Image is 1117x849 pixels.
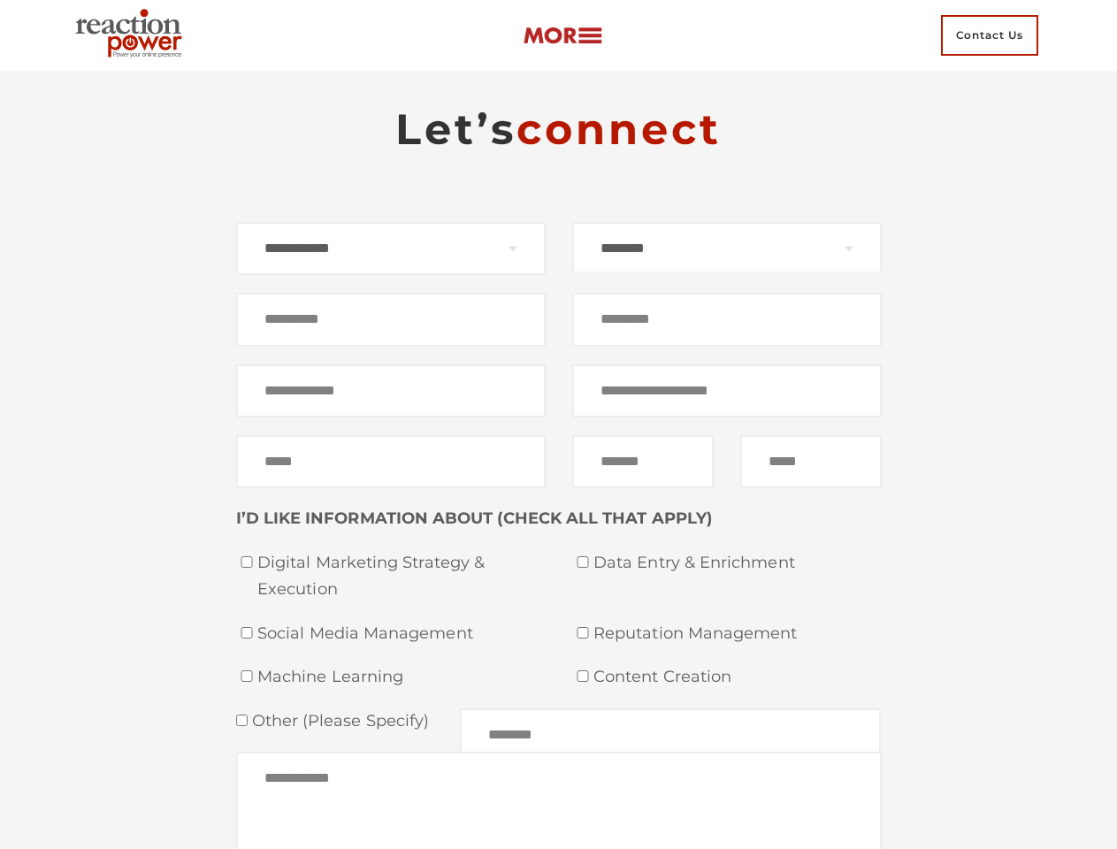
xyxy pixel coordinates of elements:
[257,664,546,691] span: Machine Learning
[593,664,882,691] span: Content Creation
[248,711,430,730] span: Other (please specify)
[236,103,882,156] h2: Let’s
[941,15,1038,56] span: Contact Us
[593,550,882,577] span: Data Entry & Enrichment
[593,621,882,647] span: Reputation Management
[257,621,546,647] span: Social Media Management
[236,509,713,528] strong: I’D LIKE INFORMATION ABOUT (CHECK ALL THAT APPLY)
[257,550,546,602] span: Digital Marketing Strategy & Execution
[523,26,602,46] img: more-btn.png
[516,103,722,155] span: connect
[68,4,196,67] img: Executive Branding | Personal Branding Agency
